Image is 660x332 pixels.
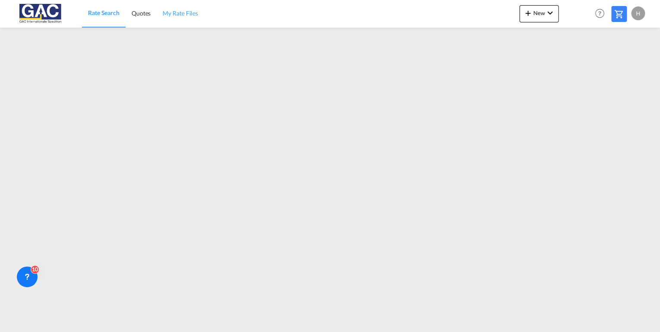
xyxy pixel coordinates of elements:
div: H [631,6,645,20]
md-icon: icon-plus 400-fg [523,8,533,18]
button: icon-plus 400-fgNewicon-chevron-down [519,5,559,22]
div: Help [592,6,611,22]
span: Quotes [132,9,151,17]
span: My Rate Files [163,9,198,17]
span: Rate Search [88,9,119,16]
md-icon: icon-chevron-down [545,8,555,18]
span: New [523,9,555,16]
img: 9f305d00dc7b11eeb4548362177db9c3.png [13,4,71,23]
span: Help [592,6,607,21]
